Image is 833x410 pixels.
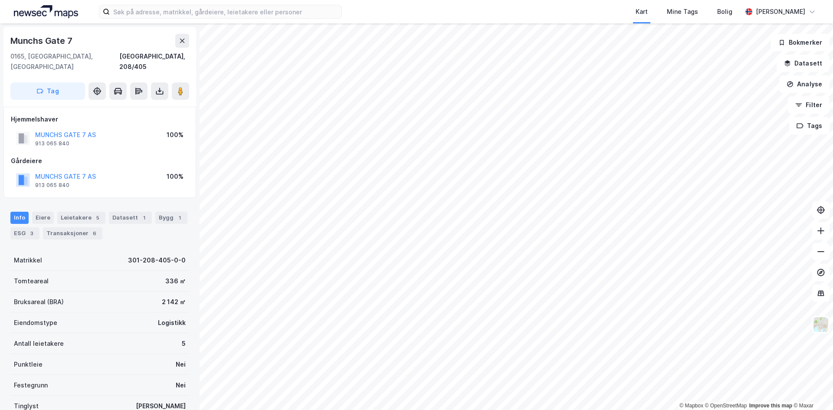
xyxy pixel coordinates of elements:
[140,213,148,222] div: 1
[119,51,189,72] div: [GEOGRAPHIC_DATA], 208/405
[35,140,69,147] div: 913 065 840
[14,318,57,328] div: Eiendomstype
[14,380,48,390] div: Festegrunn
[790,368,833,410] iframe: Chat Widget
[679,403,703,409] a: Mapbox
[779,75,830,93] button: Analyse
[155,212,187,224] div: Bygg
[32,212,54,224] div: Eiere
[10,51,119,72] div: 0165, [GEOGRAPHIC_DATA], [GEOGRAPHIC_DATA]
[57,212,105,224] div: Leietakere
[165,276,186,286] div: 336 ㎡
[14,297,64,307] div: Bruksareal (BRA)
[182,338,186,349] div: 5
[93,213,102,222] div: 5
[813,316,829,333] img: Z
[176,359,186,370] div: Nei
[10,212,29,224] div: Info
[788,96,830,114] button: Filter
[14,255,42,266] div: Matrikkel
[777,55,830,72] button: Datasett
[10,227,39,239] div: ESG
[10,34,74,48] div: Munchs Gate 7
[789,117,830,134] button: Tags
[110,5,341,18] input: Søk på adresse, matrikkel, gårdeiere, leietakere eller personer
[11,156,189,166] div: Gårdeiere
[90,229,99,238] div: 6
[771,34,830,51] button: Bokmerker
[636,7,648,17] div: Kart
[667,7,698,17] div: Mine Tags
[128,255,186,266] div: 301-208-405-0-0
[717,7,732,17] div: Bolig
[109,212,152,224] div: Datasett
[10,82,85,100] button: Tag
[162,297,186,307] div: 2 142 ㎡
[35,182,69,189] div: 913 065 840
[14,338,64,349] div: Antall leietakere
[167,171,184,182] div: 100%
[14,276,49,286] div: Tomteareal
[756,7,805,17] div: [PERSON_NAME]
[11,114,189,125] div: Hjemmelshaver
[175,213,184,222] div: 1
[790,368,833,410] div: Kontrollprogram for chat
[27,229,36,238] div: 3
[158,318,186,328] div: Logistikk
[14,5,78,18] img: logo.a4113a55bc3d86da70a041830d287a7e.svg
[14,359,43,370] div: Punktleie
[176,380,186,390] div: Nei
[749,403,792,409] a: Improve this map
[167,130,184,140] div: 100%
[43,227,102,239] div: Transaksjoner
[705,403,747,409] a: OpenStreetMap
